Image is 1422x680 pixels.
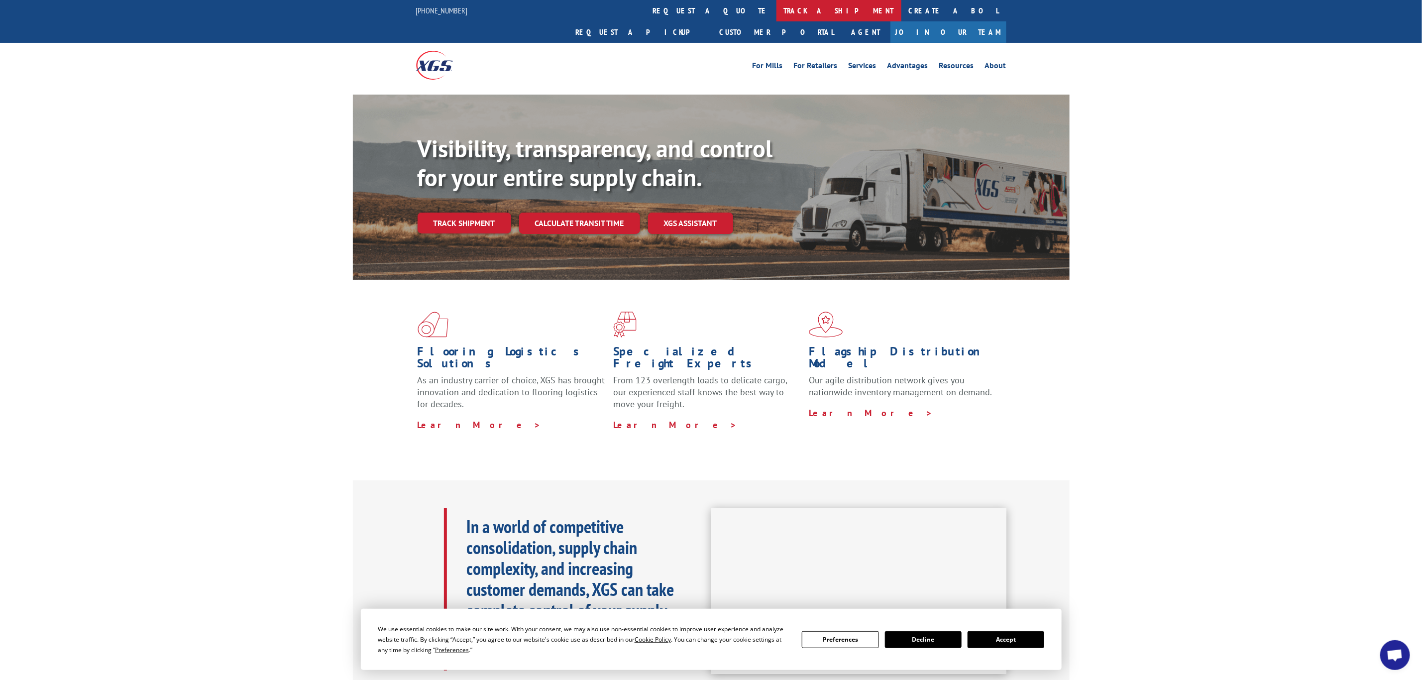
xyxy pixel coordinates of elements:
[968,631,1044,648] button: Accept
[613,312,637,338] img: xgs-icon-focused-on-flooring-red
[613,345,801,374] h1: Specialized Freight Experts
[418,374,605,410] span: As an industry carrier of choice, XGS has brought innovation and dedication to flooring logistics...
[418,419,542,431] a: Learn More >
[885,631,962,648] button: Decline
[809,312,843,338] img: xgs-icon-flagship-distribution-model-red
[711,508,1006,675] iframe: XGS Logistics Solutions
[939,62,974,73] a: Resources
[648,213,733,234] a: XGS ASSISTANT
[568,21,712,43] a: Request a pickup
[809,407,933,419] a: Learn More >
[418,312,448,338] img: xgs-icon-total-supply-chain-intelligence-red
[802,631,878,648] button: Preferences
[418,133,773,193] b: Visibility, transparency, and control for your entire supply chain.
[794,62,838,73] a: For Retailers
[418,213,511,233] a: Track shipment
[809,374,992,398] span: Our agile distribution network gives you nationwide inventory management on demand.
[613,374,801,419] p: From 123 overlength loads to delicate cargo, our experienced staff knows the best way to move you...
[519,213,640,234] a: Calculate transit time
[635,635,671,644] span: Cookie Policy
[849,62,876,73] a: Services
[712,21,842,43] a: Customer Portal
[418,345,606,374] h1: Flooring Logistics Solutions
[753,62,783,73] a: For Mills
[435,646,469,654] span: Preferences
[378,624,790,655] div: We use essential cookies to make our site work. With your consent, we may also use non-essential ...
[809,345,997,374] h1: Flagship Distribution Model
[985,62,1006,73] a: About
[467,515,674,664] b: In a world of competitive consolidation, supply chain complexity, and increasing customer demands...
[416,5,468,15] a: [PHONE_NUMBER]
[887,62,928,73] a: Advantages
[613,419,737,431] a: Learn More >
[842,21,890,43] a: Agent
[361,609,1062,670] div: Cookie Consent Prompt
[1380,640,1410,670] a: Open chat
[890,21,1006,43] a: Join Our Team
